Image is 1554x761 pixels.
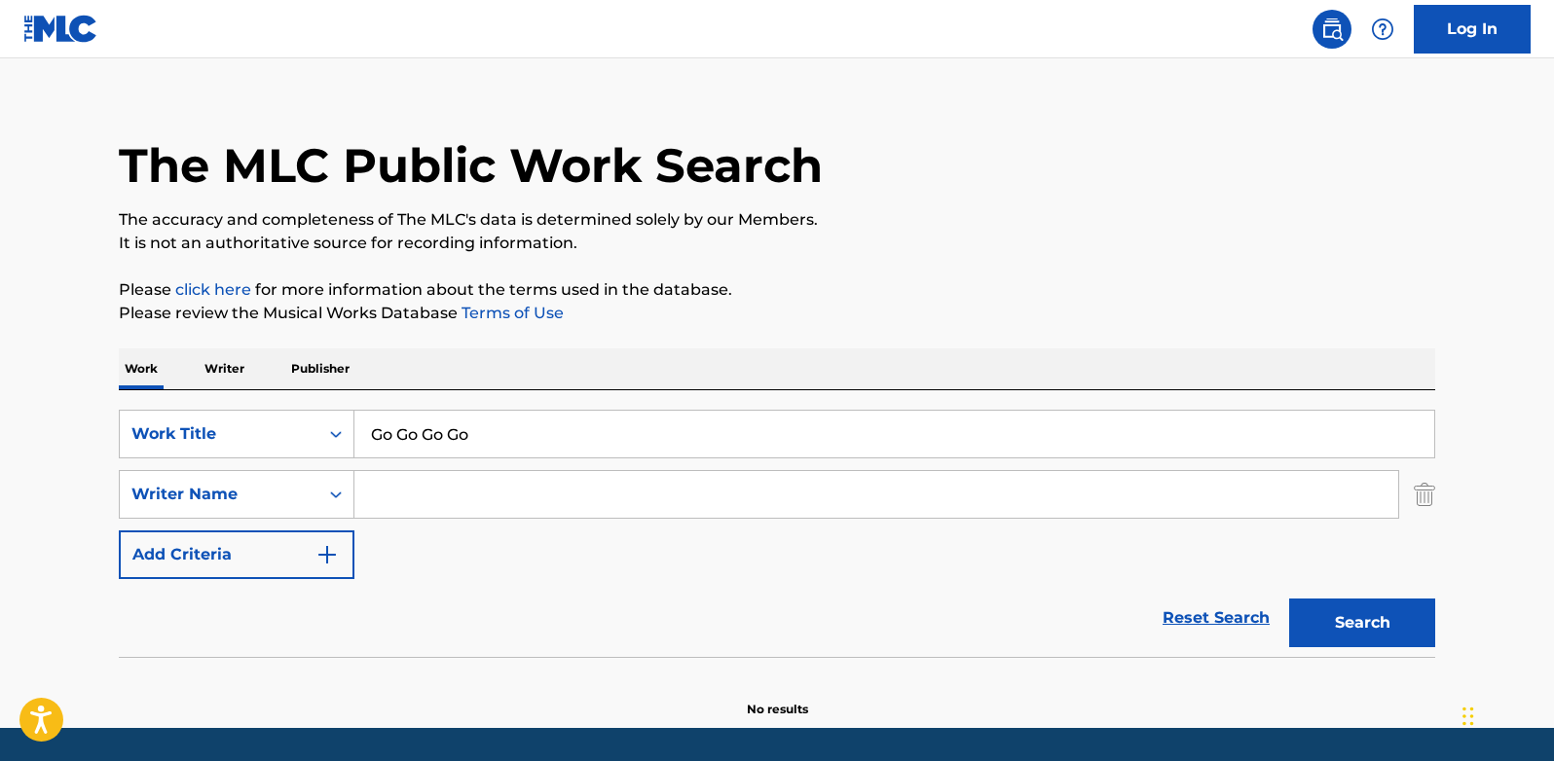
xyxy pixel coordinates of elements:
[131,422,307,446] div: Work Title
[315,543,339,566] img: 9d2ae6d4665cec9f34b9.svg
[119,410,1435,657] form: Search Form
[1414,470,1435,519] img: Delete Criterion
[119,530,354,579] button: Add Criteria
[1457,668,1554,761] iframe: Chat Widget
[1462,687,1474,745] div: Drag
[119,208,1435,232] p: The accuracy and completeness of The MLC's data is determined solely by our Members.
[458,304,564,322] a: Terms of Use
[1320,18,1344,41] img: search
[1153,597,1279,639] a: Reset Search
[131,483,307,506] div: Writer Name
[199,348,250,389] p: Writer
[1371,18,1394,41] img: help
[1289,598,1435,647] button: Search
[175,280,251,299] a: click here
[285,348,355,389] p: Publisher
[119,278,1435,302] p: Please for more information about the terms used in the database.
[119,232,1435,255] p: It is not an authoritative source for recording information.
[119,348,164,389] p: Work
[747,677,808,718] p: No results
[119,136,823,195] h1: The MLC Public Work Search
[23,15,98,43] img: MLC Logo
[119,302,1435,325] p: Please review the Musical Works Database
[1313,10,1351,49] a: Public Search
[1414,5,1531,54] a: Log In
[1363,10,1402,49] div: Help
